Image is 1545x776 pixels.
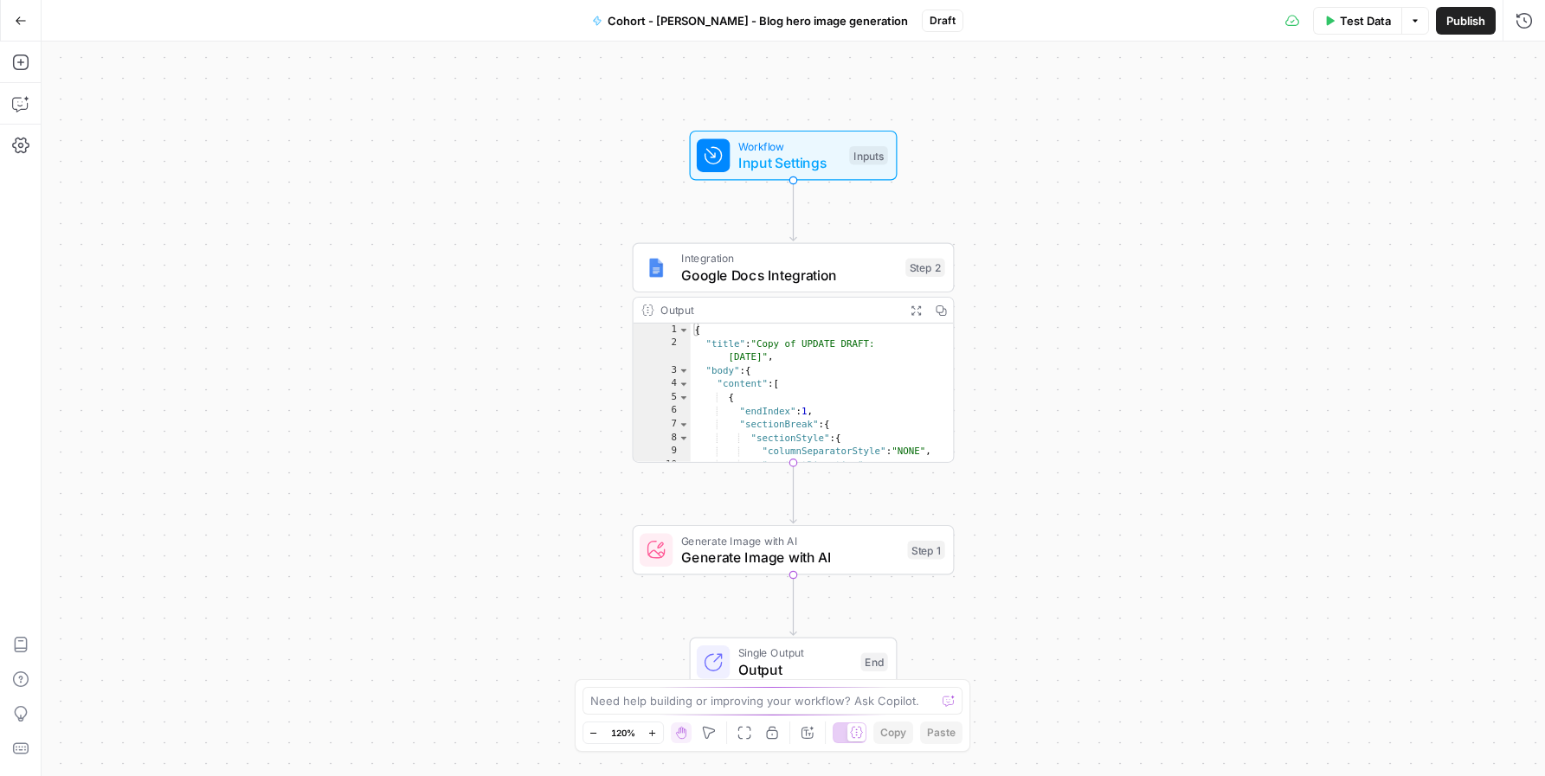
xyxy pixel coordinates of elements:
span: Input Settings [738,152,841,173]
div: 8 [634,432,691,446]
div: Step 2 [905,259,945,278]
span: Generate Image with AI [681,547,899,568]
button: Test Data [1313,7,1401,35]
span: Paste [927,725,956,741]
span: Single Output [738,645,853,661]
button: Publish [1436,7,1496,35]
button: Copy [873,721,913,744]
span: Output [738,659,853,680]
span: Toggle code folding, rows 4 through 8612 [678,378,689,392]
button: Paste [920,721,962,744]
div: 5 [634,391,691,405]
div: Generate Image with AIGenerate Image with AIStep 1 [633,525,955,575]
span: Test Data [1340,12,1391,29]
g: Edge from step_2 to step_1 [790,463,796,523]
span: Workflow [738,138,841,154]
div: 3 [634,364,691,378]
div: 4 [634,378,691,392]
div: WorkflowInput SettingsInputs [633,131,955,181]
img: Instagram%20post%20-%201%201.png [646,257,666,278]
span: Toggle code folding, rows 3 through 8613 [678,364,689,378]
div: 9 [634,446,691,459]
div: 2 [634,337,691,364]
button: Cohort - [PERSON_NAME] - Blog hero image generation [582,7,918,35]
div: Single OutputOutputEnd [633,638,955,688]
span: Google Docs Integration [681,265,898,285]
span: Generate Image with AI [681,532,899,548]
div: 10 [634,459,691,485]
div: 7 [634,418,691,432]
div: Step 1 [908,541,945,560]
span: Publish [1446,12,1485,29]
span: Toggle code folding, rows 5 through 14 [678,391,689,405]
div: IntegrationGoogle Docs IntegrationStep 2Output{ "title":"Copy of UPDATE DRAFT: [DATE]", "body":{ ... [633,243,955,463]
span: Toggle code folding, rows 7 through 13 [678,418,689,432]
span: Copy [880,725,906,741]
span: Draft [930,13,956,29]
span: Cohort - [PERSON_NAME] - Blog hero image generation [608,12,908,29]
div: End [861,653,888,672]
div: 1 [634,324,691,337]
g: Edge from start to step_2 [790,181,796,241]
div: 6 [634,405,691,419]
span: Toggle code folding, rows 1 through 9743 [678,324,689,337]
div: Inputs [849,146,887,165]
g: Edge from step_1 to end [790,575,796,636]
span: Integration [681,250,898,266]
span: Toggle code folding, rows 8 through 12 [678,432,689,446]
span: 120% [611,726,635,740]
div: Output [660,302,898,318]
